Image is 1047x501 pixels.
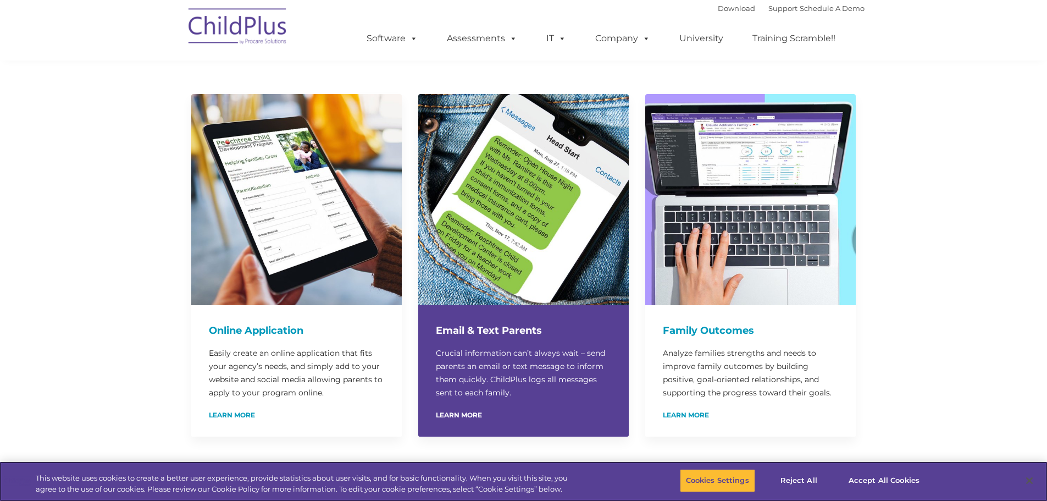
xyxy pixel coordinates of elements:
img: FEO750_2 [645,94,856,305]
h4: Email & Text Parents [436,323,611,338]
h4: Family Outcomes [663,323,838,338]
a: Learn More [436,412,482,419]
p: Easily create an online application that fits your agency’s needs, and simply add to your website... [209,346,384,399]
button: Cookies Settings [680,469,755,492]
img: Email-Text750_2 [418,94,629,305]
button: Close [1017,469,1042,493]
a: Training Scramble!! [741,27,846,49]
div: This website uses cookies to create a better user experience, provide statistics about user visit... [36,473,576,494]
a: Download [718,4,755,13]
a: IT [535,27,577,49]
a: University [668,27,734,49]
button: Accept All Cookies [843,469,926,492]
p: Analyze families strengths and needs to improve family outcomes by building positive, goal-orient... [663,346,838,399]
a: Support [768,4,797,13]
a: Learn More [663,412,709,419]
a: Learn More [209,412,255,419]
p: Crucial information can’t always wait – send parents an email or text message to inform them quic... [436,346,611,399]
font: | [718,4,865,13]
a: Schedule A Demo [800,4,865,13]
img: ChildPlus by Procare Solutions [183,1,293,56]
a: Assessments [436,27,528,49]
img: OnlineApplication750_2 [191,94,402,305]
h4: Online Application [209,323,384,338]
a: Software [356,27,429,49]
button: Reject All [765,469,833,492]
a: Company [584,27,661,49]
